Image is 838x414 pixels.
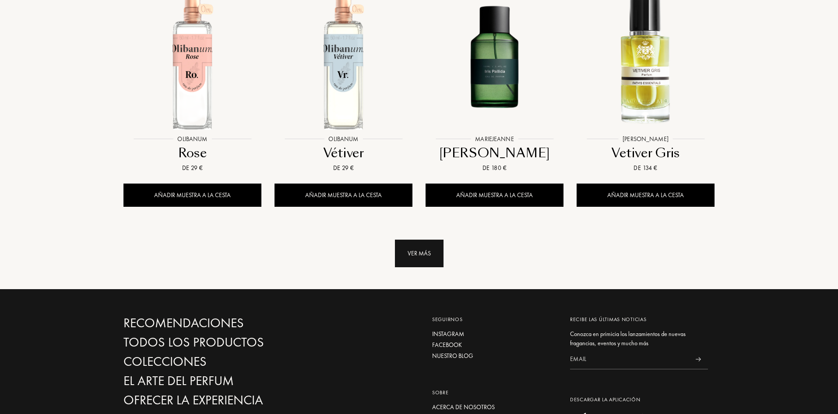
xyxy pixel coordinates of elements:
[123,354,312,369] a: Colecciones
[570,329,708,348] div: Conozca en primicia los lanzamientos de nuevas fragancias, eventos y mucho más
[127,163,258,173] div: De 29 €
[432,315,557,323] div: Seguirnos
[577,184,715,207] div: Añadir muestra a la cesta
[395,240,444,267] div: Ver más
[432,329,557,339] a: Instagram
[570,396,708,403] div: Descargar la aplicación
[123,315,312,331] a: Recomendaciones
[580,163,711,173] div: De 134 €
[123,373,312,389] a: El arte del perfum
[695,357,701,361] img: news_send.svg
[123,393,312,408] a: Ofrecer la experiencia
[432,389,557,396] div: Sobre
[432,340,557,350] a: Facebook
[429,163,560,173] div: De 180 €
[278,163,409,173] div: De 29 €
[432,351,557,361] a: Nuestro blog
[426,184,563,207] div: Añadir muestra a la cesta
[570,350,688,369] input: Email
[570,315,708,323] div: Recibe las últimas noticias
[432,403,557,412] a: Acerca de nosotros
[275,184,412,207] div: Añadir muestra a la cesta
[123,335,312,350] a: Todos los productos
[123,184,261,207] div: Añadir muestra a la cesta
